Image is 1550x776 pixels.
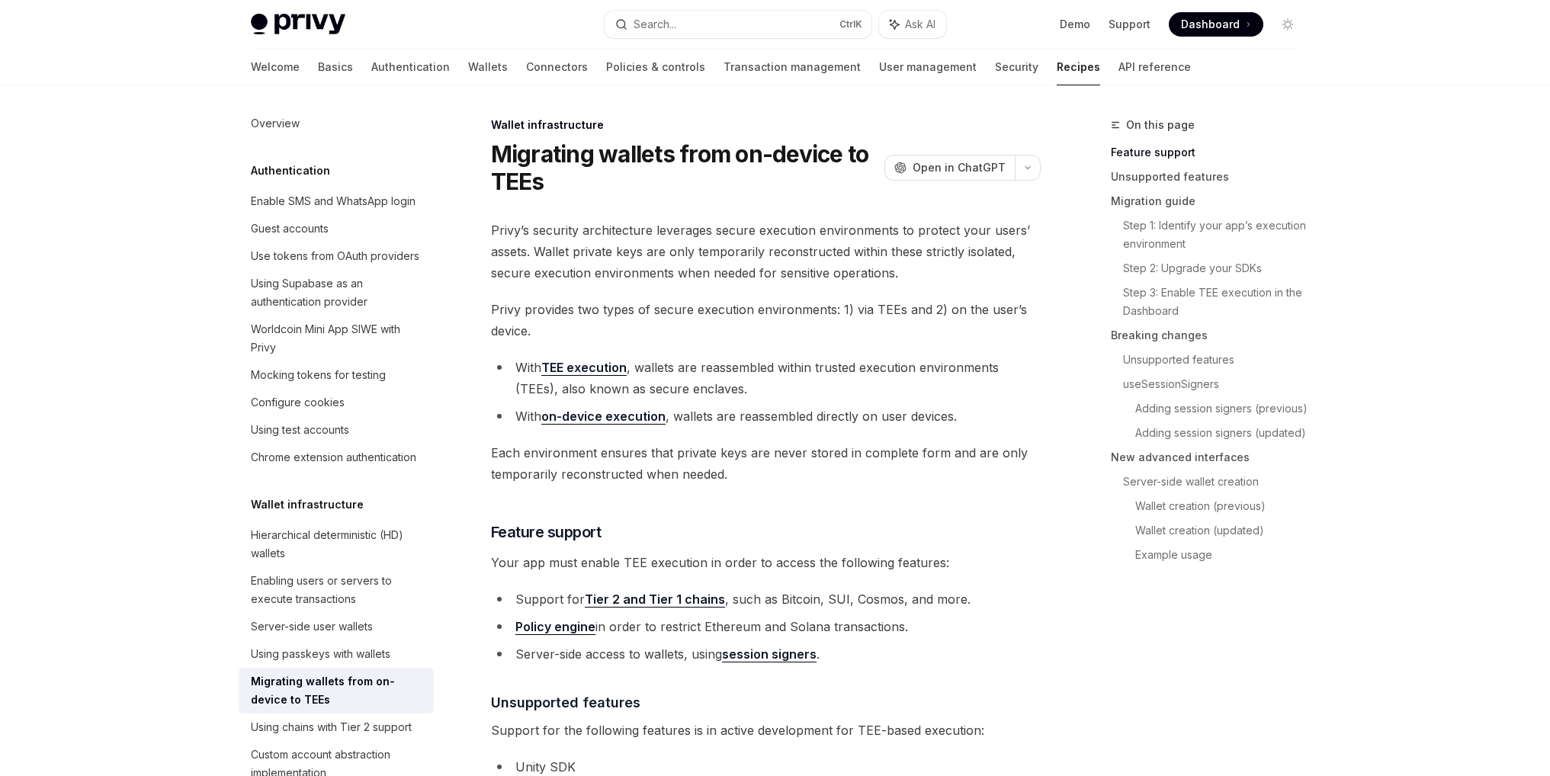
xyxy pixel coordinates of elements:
h5: Wallet infrastructure [251,495,364,514]
button: Open in ChatGPT [884,155,1015,181]
span: Privy’s security architecture leverages secure execution environments to protect your users’ asse... [491,220,1041,284]
a: Demo [1060,17,1090,32]
a: useSessionSigners [1123,372,1312,396]
span: Your app must enable TEE execution in order to access the following features: [491,552,1041,573]
div: Chrome extension authentication [251,448,416,467]
li: in order to restrict Ethereum and Solana transactions. [491,616,1041,637]
span: Support for the following features is in active development for TEE-based execution: [491,720,1041,741]
span: Open in ChatGPT [913,160,1006,175]
span: Ctrl K [839,18,862,30]
h1: Migrating wallets from on-device to TEEs [491,140,878,195]
span: Ask AI [905,17,935,32]
a: Support [1109,17,1150,32]
a: Hierarchical deterministic (HD) wallets [239,521,434,567]
a: Transaction management [724,49,861,85]
a: Using test accounts [239,416,434,444]
div: Server-side user wallets [251,617,373,636]
a: Using chains with Tier 2 support [239,713,434,741]
a: on-device execution [541,409,666,425]
span: Privy provides two types of secure execution environments: 1) via TEEs and 2) on the user’s device. [491,299,1041,342]
a: Server-side wallet creation [1123,470,1312,494]
a: session signers [722,646,817,662]
a: TEE execution [541,360,627,376]
div: Use tokens from OAuth providers [251,247,419,265]
a: Step 3: Enable TEE execution in the Dashboard [1123,281,1312,323]
span: Each environment ensures that private keys are never stored in complete form and are only tempora... [491,442,1041,485]
a: Adding session signers (previous) [1135,396,1312,421]
a: Worldcoin Mini App SIWE with Privy [239,316,434,361]
span: On this page [1126,116,1195,134]
a: Overview [239,110,434,137]
a: Step 1: Identify your app’s execution environment [1123,213,1312,256]
span: Feature support [491,521,602,543]
a: Migrating wallets from on-device to TEEs [239,668,434,713]
div: Hierarchical deterministic (HD) wallets [251,526,425,563]
a: Authentication [371,49,450,85]
div: Overview [251,114,300,133]
div: Wallet infrastructure [491,117,1041,133]
a: Using Supabase as an authentication provider [239,270,434,316]
a: Adding session signers (updated) [1135,421,1312,445]
a: Step 2: Upgrade your SDKs [1123,256,1312,281]
div: Mocking tokens for testing [251,366,386,384]
div: Configure cookies [251,393,345,412]
li: With , wallets are reassembled within trusted execution environments (TEEs), also known as secure... [491,357,1041,399]
div: Using Supabase as an authentication provider [251,274,425,311]
div: Guest accounts [251,220,329,238]
div: Worldcoin Mini App SIWE with Privy [251,320,425,357]
a: New advanced interfaces [1111,445,1312,470]
a: Enable SMS and WhatsApp login [239,188,434,215]
a: Enabling users or servers to execute transactions [239,567,434,613]
a: Security [995,49,1038,85]
a: Wallet creation (previous) [1135,494,1312,518]
div: Using test accounts [251,421,349,439]
a: Wallet creation (updated) [1135,518,1312,543]
div: Using chains with Tier 2 support [251,718,412,736]
h5: Authentication [251,162,330,180]
a: Chrome extension authentication [239,444,434,471]
div: Search... [634,15,676,34]
a: Feature support [1111,140,1312,165]
button: Toggle dark mode [1276,12,1300,37]
a: API reference [1118,49,1191,85]
a: Policy engine [515,619,595,635]
span: Unsupported features [491,692,640,713]
a: Breaking changes [1111,323,1312,348]
div: Migrating wallets from on-device to TEEs [251,672,425,709]
div: Enable SMS and WhatsApp login [251,192,416,210]
a: Use tokens from OAuth providers [239,242,434,270]
img: light logo [251,14,345,35]
a: Mocking tokens for testing [239,361,434,389]
li: With , wallets are reassembled directly on user devices. [491,406,1041,427]
a: Example usage [1135,543,1312,567]
li: Support for , such as Bitcoin, SUI, Cosmos, and more. [491,588,1041,610]
a: Basics [318,49,353,85]
button: Search...CtrlK [605,11,871,38]
a: Using passkeys with wallets [239,640,434,668]
a: Wallets [468,49,508,85]
a: Unsupported features [1111,165,1312,189]
a: Server-side user wallets [239,613,434,640]
a: Tier 2 and Tier 1 chains [585,592,725,608]
a: Guest accounts [239,215,434,242]
div: Enabling users or servers to execute transactions [251,572,425,608]
div: Using passkeys with wallets [251,645,390,663]
a: Policies & controls [606,49,705,85]
a: Migration guide [1111,189,1312,213]
a: Dashboard [1169,12,1263,37]
a: Connectors [526,49,588,85]
span: Dashboard [1181,17,1240,32]
button: Ask AI [879,11,946,38]
li: Server-side access to wallets, using . [491,643,1041,665]
a: Configure cookies [239,389,434,416]
a: Recipes [1057,49,1100,85]
a: Unsupported features [1123,348,1312,372]
a: User management [879,49,977,85]
a: Welcome [251,49,300,85]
